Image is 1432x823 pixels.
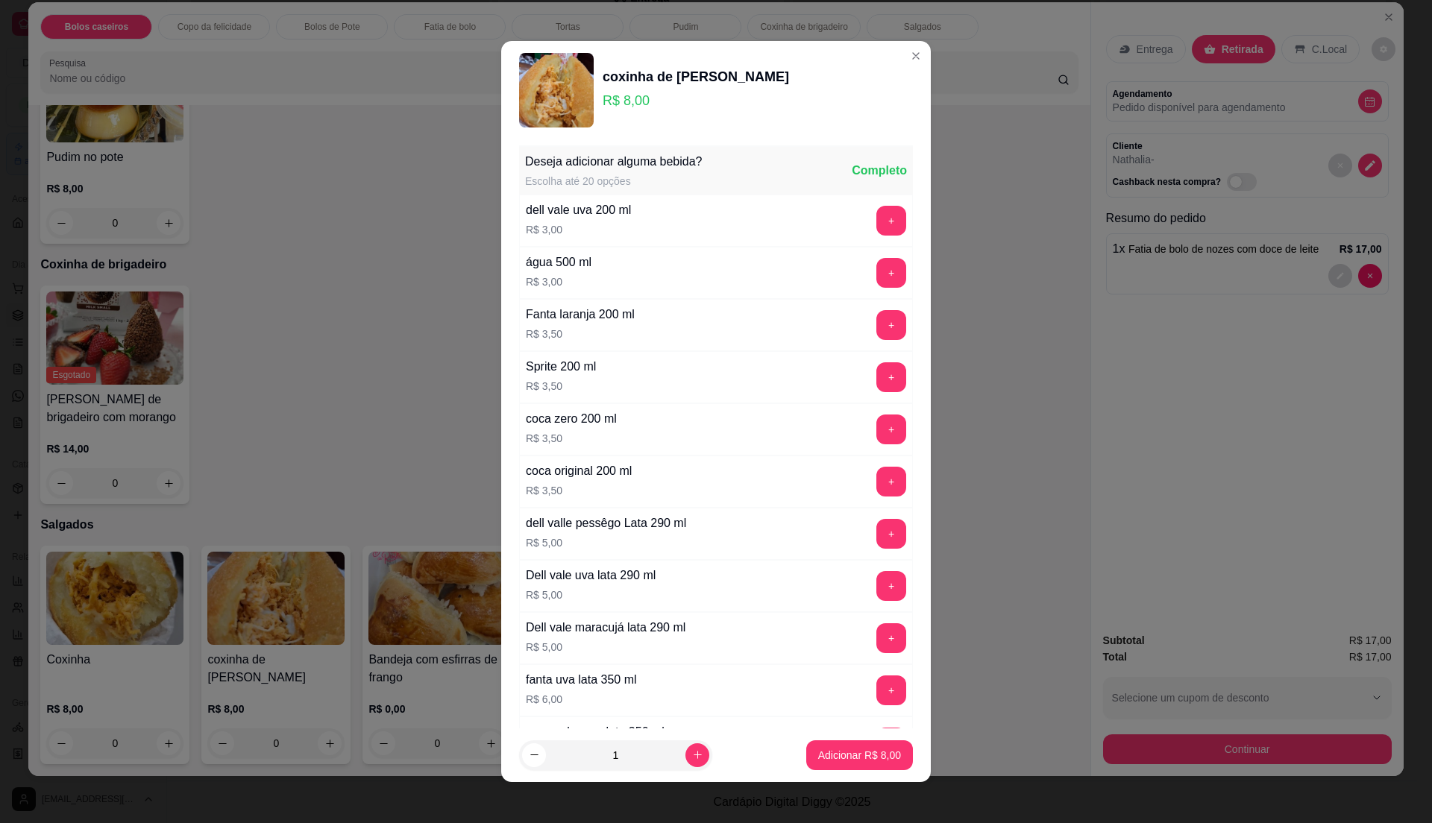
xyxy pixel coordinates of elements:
[526,410,617,428] div: coca zero 200 ml
[806,740,913,770] button: Adicionar R$ 8,00
[525,153,703,171] div: Deseja adicionar alguma bebida?
[526,306,635,324] div: Fanta laranja 200 ml
[876,362,906,392] button: add
[526,514,686,532] div: dell valle pessêgo Lata 290 ml
[526,379,596,394] p: R$ 3,50
[876,728,906,757] button: add
[876,310,906,340] button: add
[522,743,546,767] button: decrease-product-quantity
[818,748,901,763] p: Adicionar R$ 8,00
[526,587,656,602] p: R$ 5,00
[876,258,906,288] button: add
[876,623,906,653] button: add
[526,567,656,584] div: Dell vale uva lata 290 ml
[876,467,906,496] button: add
[526,201,631,219] div: dell vale uva 200 ml
[525,174,703,189] div: Escolha até 20 opções
[526,431,617,446] p: R$ 3,50
[526,723,665,741] div: coca cola zero lata 350 ml
[526,640,685,655] p: R$ 5,00
[526,535,686,550] p: R$ 5,00
[526,327,635,341] p: R$ 3,50
[519,53,594,127] img: product-image
[526,274,591,289] p: R$ 3,00
[876,571,906,601] button: add
[526,462,632,480] div: coca original 200 ml
[603,90,789,111] p: R$ 8,00
[526,619,685,637] div: Dell vale maracujá lata 290 ml
[603,66,789,87] div: coxinha de [PERSON_NAME]
[526,358,596,376] div: Sprite 200 ml
[526,692,637,707] p: R$ 6,00
[876,519,906,549] button: add
[526,483,632,498] p: R$ 3,50
[526,253,591,271] div: água 500 ml
[876,414,906,444] button: add
[685,743,709,767] button: increase-product-quantity
[876,675,906,705] button: add
[876,206,906,236] button: add
[526,671,637,689] div: fanta uva lata 350 ml
[904,44,928,68] button: Close
[852,162,907,180] div: Completo
[526,222,631,237] p: R$ 3,00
